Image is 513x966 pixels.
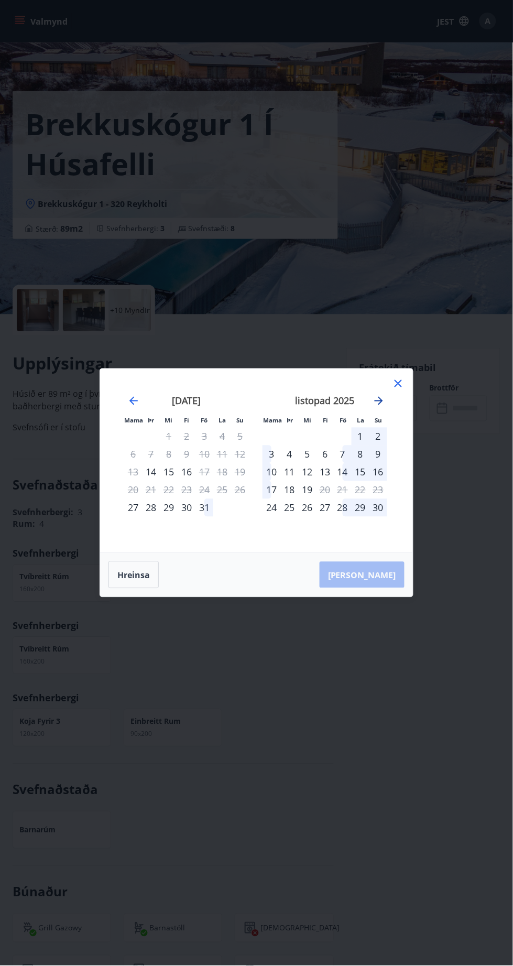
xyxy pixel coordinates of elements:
[340,448,345,461] font: 7
[284,502,294,514] font: 25
[280,446,298,463] td: Jako datę zameldowania wybierz þriðjudagur, 4 listopada 2025 r. Jest dostępny.
[269,448,274,461] font: 3
[322,448,328,461] font: 6
[178,428,195,446] td: Niedostępne. fimmtudagur, 2 października 2025
[127,395,140,407] div: Przejdź wstecz, aby przejść do poprzedniego miesiąca.
[199,502,210,514] font: 31
[334,499,352,517] td: Wybierz datę przyjazdu: 28 listopada 2025 r. (Föstudagur, 28 listopada 2025). Jest dostępna.
[280,463,298,481] td: Jako datę zameldowania wybierz þriðjudagur, 11 listopada 2025 r. Jest dostępny.
[178,481,195,499] td: Niedostępne. fimmtudagur, 23 października 2025
[316,463,334,481] td: Wybierz fimmtudagur, 13 listopada 2025 r. jako datę zameldowania. Jest dostępna.
[219,417,226,425] font: La
[213,428,231,446] td: Niedostępne. laugardagur, 4 października 2025
[263,499,280,517] td: Wybierz poniedziałek, 24 listopada 2025 r. jako datę zameldowania. Jest dostępna.
[178,499,195,517] td: Wybierz fimmtudagur, 30 października 2025 r. jako datę zameldowania. Jest dostępna.
[213,481,231,499] td: Niedostępne. laugardagur, 25 października 2025
[163,502,174,514] font: 29
[298,446,316,463] td: Wybierz miðvikudagur, 5 listopada 2025 r. jako datę zameldowania. Jest dostępna.
[369,499,387,517] td: Wybierz Sunnudagur, 30 listopada 2025 r. jako datę zameldowania. Jest dostępna.
[302,502,312,514] font: 26
[160,481,178,499] td: Niedostępne. miðvikudagur, 22 października 2025
[369,463,387,481] td: Wybierz Sunnudagur, 16 listopada 2025 r. jako datę zameldowania. Jest dostępna.
[128,502,138,514] font: 27
[355,466,366,479] font: 15
[231,446,249,463] td: Niedostępne. sunnudagur, 12 października 2025
[352,428,369,446] td: Wybierz wtorkowy poranek, 1 listopada 2025 r. jako datę zameldowania. Jest dostępny.
[284,484,294,496] font: 18
[266,502,277,514] font: 24
[369,428,387,446] td: Wybierz Sunnudagur, 2 listopada 2025 r. jako datę zameldowania. Jest dostępna.
[358,448,363,461] font: 8
[117,570,150,581] font: Hreinsa
[231,463,249,481] td: Niedostępne. sunnudagur, 19 października 2025
[195,446,213,463] td: Niedostępne. föstudagur, 10 października 2025
[142,463,160,481] td: Wybierz þriðjudagur, 14 października 2025 jako datę zameldowania. Jest dostępna.
[146,502,156,514] font: 28
[320,484,330,496] font: 20
[376,448,381,461] font: 9
[357,417,365,425] font: La
[352,499,369,517] td: Wybierz datę zameldowania: 29 listopada 2025 r. Jest dostępna.
[263,463,280,481] td: Wybierz 10 listopada 2025 r. jako datę zameldowania. Jest dostępna.
[263,481,280,499] td: Wybierz 17 listopada 2025 r. jako datę zameldowania. Jest dostępna.
[108,561,159,589] button: Hreinsa
[184,417,189,425] font: Fi
[263,499,280,517] div: Aðeins innritun í boði
[316,481,334,499] div: Aðeins útritun í boði
[355,502,366,514] font: 29
[304,417,312,425] font: Mi
[163,466,174,479] font: 15
[287,417,293,425] font: Þr
[284,466,294,479] font: 11
[199,466,210,479] font: 17
[280,481,298,499] td: Jako datę zameldowania wybierz þriðjudagur, 18 listopada 2025 r. Jest dostępny.
[160,428,178,446] td: Niedostępne. miðvikudagur, 1 października 2025
[352,463,369,481] td: Wybierz datę zameldowania: 15 listopada 2025 r. Jest dostępna.
[160,499,178,517] td: Wybierz miðvikudagur, 29 października 2025 r. jako datę zameldowania. Jest dostępna.
[369,446,387,463] td: Wybierz Sunnudagur, 9 listopada 2025 r. jako datę zameldowania. Jest dostępna.
[231,481,249,499] td: Niedostępne. sunnudagur, 26 października 2025
[124,446,142,463] td: Niedostępne. mánudagur, 6 października 2025
[124,481,142,499] td: Niedostępne. mánudagur, 20 października 2025
[142,481,160,499] td: Niedostępne. þriðjudagur, 21 października 2025
[195,463,213,481] td: Niedostępne. föstudagur, 17 października 2025
[165,417,173,425] font: Mi
[298,463,316,481] td: Wybierz miðvikudagur, 12 listopada 2025 r. jako datę zameldowania. Jest dostępna.
[195,463,213,481] div: Aðeins útritun í boði
[263,417,282,425] font: Mama
[178,463,195,481] td: Wybierz fimmtudagur, 16 października 2025 jako datę zameldowania. Jest dostępna.
[146,466,156,479] font: 14
[236,417,244,425] font: Su
[316,446,334,463] td: Wybierz fimmtudagur, 6 listopada 2025 r. jako datę zameldowania. Jest dostępna.
[316,499,334,517] td: Wybierz fimmtudagur, 27 listopada 2025 r. jako datę zameldowania. Jest dostępna.
[340,417,347,425] font: Fö
[266,484,277,496] font: 17
[213,463,231,481] td: Niedostępne. laugardagur, 18 października 2025
[160,446,178,463] td: Niedostępne. miðvikudagur, 8 października 2025
[373,466,384,479] font: 16
[142,463,160,481] div: Aðeins innritun í boði
[160,463,178,481] td: Wybierz miðvikudagur, 15 października 2025 r. jako datę zameldowania. Jest dostępna.
[124,499,142,517] div: Aðeins innritun í boði
[373,502,384,514] font: 30
[369,481,387,499] td: Niedostępne. sunnudagur, 23 listopada 2025
[124,499,142,517] td: Wybierz poniedziałek, 27 października 2025 r. jako datę zameldowania. Jest dostępna.
[298,499,316,517] td: Wybierz miðvikudagur, 26 listopada 2025 r. jako datę zameldowania. Jest dostępna.
[373,395,385,407] div: Przejdź dalej, aby przejść do następnego miesiąca.
[304,448,310,461] font: 5
[323,417,328,425] font: Fi
[195,428,213,446] td: Niedostępne. föstudagur, 3 października 2025
[287,448,292,461] font: 4
[296,395,355,407] font: listopad 2025
[334,446,352,463] td: Wybierz datę przyjazdu: 7 listopada 2025 r. (Föstudagur, 7 listopada 2025). Jest dostępna.
[316,481,334,499] td: Niedostępne. fimmtudagur, 20 listopada 2025
[195,481,213,499] td: Niedostępne. föstudagur, 24 października 2025
[320,466,330,479] font: 13
[148,417,154,425] font: Þr
[172,395,201,407] font: [DATE]
[142,446,160,463] td: Niedostępne. þriðjudagur, 7 października 2025
[334,463,352,481] td: Wybierz datę przyjazdu: 14 listopada 2025 r. (Föstudagur, 14 listopada 2025). Jest dostępna.
[376,430,381,443] font: 2
[280,499,298,517] td: Jako datę zameldowania wybierz þriðjudagur, 25 listopada 2025 r. Jest dostępny.
[337,466,348,479] font: 14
